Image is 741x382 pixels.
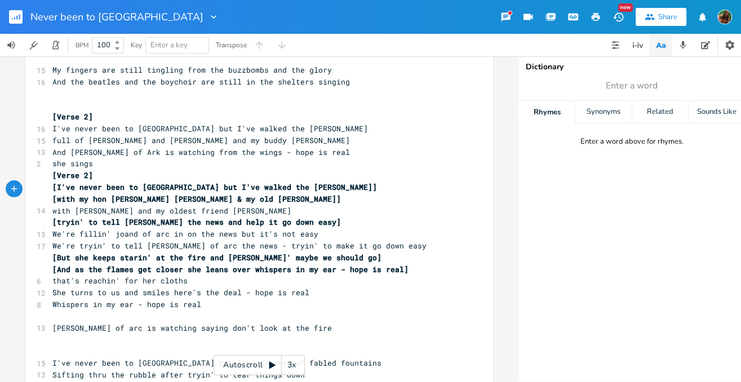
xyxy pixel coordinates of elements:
div: Key [131,42,142,48]
div: Autoscroll [214,355,305,375]
span: Sifting thru the rubble after tryin' to tear things down [52,370,305,380]
span: [And as the flames get closer she leans over whispers in my ear - hope is real] [52,264,409,274]
span: I've never been to [GEOGRAPHIC_DATA] but I've dreamed of fabled fountains [52,358,381,368]
span: full of [PERSON_NAME] and [PERSON_NAME] and my buddy [PERSON_NAME] [52,135,350,145]
span: We're fillin' joand of arc in on the news but it's not easy [52,229,318,239]
button: New [607,7,629,27]
div: Synonyms [575,101,631,123]
span: My fingers are still tingling from the buzzbombs and the glory [52,65,332,75]
span: Never been to [GEOGRAPHIC_DATA] [30,12,203,22]
div: Transpose [216,42,247,48]
span: Enter a key [150,40,188,50]
span: [I've never been to [GEOGRAPHIC_DATA] but I've walked the [PERSON_NAME]] [52,182,377,192]
button: Share [636,8,686,26]
span: Enter a word [606,79,658,92]
span: And the beatles and the boychoir are still in the shelters singing [52,77,350,87]
span: [with my hon [PERSON_NAME] [PERSON_NAME] & my old [PERSON_NAME]] [52,194,341,204]
div: 3x [282,355,302,375]
div: Enter a word above for rhymes. [580,137,684,146]
span: [But she keeps starin' at the fire and [PERSON_NAME]' maybe we should go] [52,252,381,263]
span: that's reachin' for her cloths [52,276,188,286]
div: Rhymes [519,101,575,123]
span: We're tryin' to tell [PERSON_NAME] of arc the news - tryin' to make it go down easy [52,241,427,251]
div: BPM [76,42,88,48]
span: [Verse 2] [52,112,93,122]
span: [PERSON_NAME] of arc is watching saying don't look at the fire [52,323,332,333]
span: She turns to us and smiles here's the deal - hope is real [52,287,309,297]
div: Related [632,101,688,123]
span: she sings [52,158,93,168]
span: And [PERSON_NAME] of Ark is watching from the wings - hope is real [52,147,350,157]
span: with [PERSON_NAME] and my oldest friend [PERSON_NAME] [52,206,291,216]
span: [tryin' to tell [PERSON_NAME] the news and help it go down easy] [52,217,341,227]
img: Susan Rowe [717,10,732,24]
div: New [618,3,633,12]
span: Whispers in my ear - hope is real [52,299,201,309]
span: I've never been to [GEOGRAPHIC_DATA] but I've walked the [PERSON_NAME] [52,123,368,134]
div: Dictionary [526,63,738,71]
span: [Verse 2] [52,170,93,180]
div: Share [658,12,677,22]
